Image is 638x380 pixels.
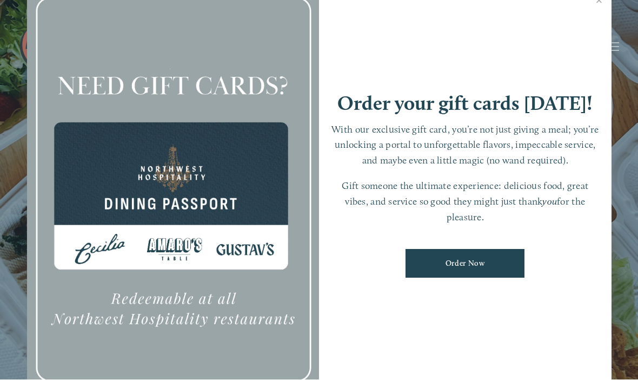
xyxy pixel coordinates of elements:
p: With our exclusive gift card, you’re not just giving a meal; you’re unlocking a portal to unforge... [330,122,601,169]
em: you [542,196,557,207]
h1: Order your gift cards [DATE]! [337,94,593,114]
a: Order Now [406,250,524,278]
p: Gift someone the ultimate experience: delicious food, great vibes, and service so good they might... [330,179,601,225]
